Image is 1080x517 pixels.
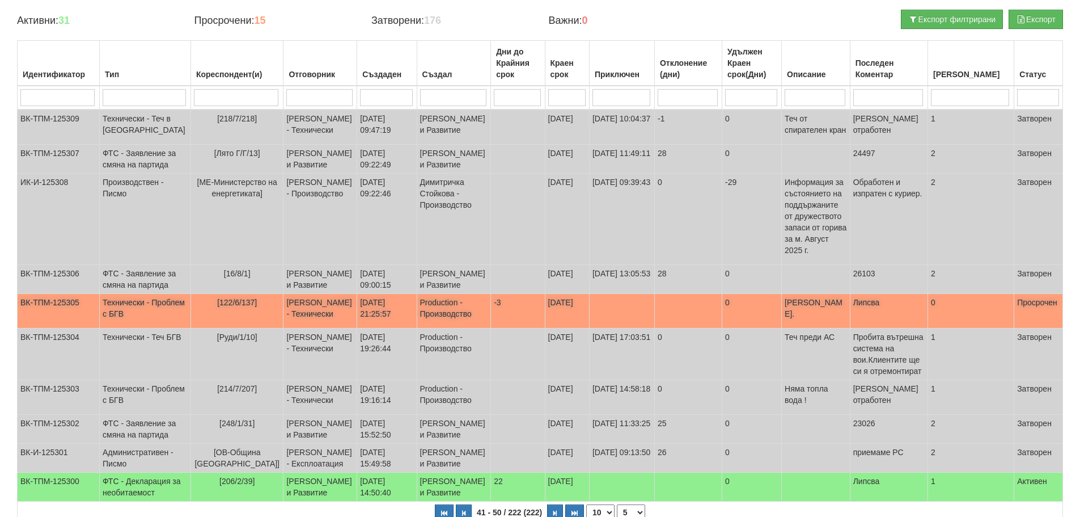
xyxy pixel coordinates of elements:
[853,114,918,134] span: [PERSON_NAME] отработен
[548,15,708,27] h4: Важни:
[100,145,191,174] td: ФТС - Заявление за смяна на партида
[17,15,177,27] h4: Активни:
[722,145,782,174] td: 0
[254,15,265,26] b: 15
[722,110,782,145] td: 0
[722,380,782,415] td: 0
[785,331,847,343] p: Теч преди АС
[286,66,354,82] div: Отговорник
[928,145,1014,174] td: 2
[357,380,417,415] td: [DATE] 19:16:14
[357,41,417,86] th: Създаден: No sort applied, activate to apply an ascending sort
[589,329,654,380] td: [DATE] 17:03:51
[654,174,722,265] td: 0
[1014,41,1063,86] th: Статус: No sort applied, activate to apply an ascending sort
[548,55,586,82] div: Краен срок
[853,298,880,307] span: Липсва
[417,473,491,502] td: [PERSON_NAME] и Развитие
[853,149,875,158] span: 24497
[360,66,413,82] div: Създаден
[1009,10,1063,29] button: Експорт
[785,176,847,256] p: Информация за състоянието на поддържаните от дружеството запаси от горива за м. Август 2025 г.
[217,333,257,342] span: [Руди/1/10]
[20,66,96,82] div: Идентификатор
[18,444,100,473] td: ВК-И-125301
[100,444,191,473] td: Административен - Писмо
[417,444,491,473] td: [PERSON_NAME] и Развитие
[928,294,1014,329] td: 0
[589,41,654,86] th: Приключен: No sort applied, activate to apply an ascending sort
[283,473,357,502] td: [PERSON_NAME] и Развитие
[100,294,191,329] td: Технически - Проблем с БГВ
[1014,329,1063,380] td: Затворен
[58,15,70,26] b: 31
[725,44,778,82] div: Удължен Краен срок(Дни)
[283,174,357,265] td: [PERSON_NAME] - Производство
[545,41,589,86] th: Краен срок: No sort applied, activate to apply an ascending sort
[283,329,357,380] td: [PERSON_NAME] - Технически
[283,380,357,415] td: [PERSON_NAME] - Технически
[589,174,654,265] td: [DATE] 09:39:43
[582,15,588,26] b: 0
[100,110,191,145] td: Технически - Теч в [GEOGRAPHIC_DATA]
[214,149,260,158] span: [Лято Г/Г/13]
[357,294,417,329] td: [DATE] 21:25:57
[722,265,782,294] td: 0
[785,297,847,320] p: [PERSON_NAME].
[1014,110,1063,145] td: Затворен
[545,265,589,294] td: [DATE]
[1017,66,1060,82] div: Статус
[1014,174,1063,265] td: Затворен
[654,415,722,444] td: 25
[545,473,589,502] td: [DATE]
[853,448,904,457] span: приемаме РС
[928,110,1014,145] td: 1
[589,444,654,473] td: [DATE] 09:13:50
[592,66,651,82] div: Приключен
[545,415,589,444] td: [DATE]
[217,298,257,307] span: [122/6/137]
[722,41,782,86] th: Удължен Краен срок(Дни): No sort applied, activate to apply an ascending sort
[194,66,281,82] div: Кореспондент(и)
[357,473,417,502] td: [DATE] 14:50:40
[18,415,100,444] td: ВК-ТПМ-125302
[219,419,255,428] span: [248/1/31]
[654,265,722,294] td: 28
[494,298,501,307] span: -3
[371,15,531,27] h4: Затворени:
[357,110,417,145] td: [DATE] 09:47:19
[283,415,357,444] td: [PERSON_NAME] и Развитие
[18,473,100,502] td: ВК-ТПМ-125300
[928,174,1014,265] td: 2
[283,145,357,174] td: [PERSON_NAME] и Развитие
[190,41,283,86] th: Кореспондент(и): No sort applied, activate to apply an ascending sort
[357,145,417,174] td: [DATE] 09:22:49
[853,384,918,405] span: [PERSON_NAME] отработен
[217,114,257,123] span: [218/7/218]
[494,44,541,82] div: Дни до Крайния срок
[18,380,100,415] td: ВК-ТПМ-125303
[1014,473,1063,502] td: Активен
[417,110,491,145] td: [PERSON_NAME] и Развитие
[589,415,654,444] td: [DATE] 11:33:25
[722,415,782,444] td: 0
[417,265,491,294] td: [PERSON_NAME] и Развитие
[18,145,100,174] td: ВК-ТПМ-125307
[283,265,357,294] td: [PERSON_NAME] и Развитие
[782,41,850,86] th: Описание: No sort applied, activate to apply an ascending sort
[417,380,491,415] td: Production - Производство
[417,329,491,380] td: Production - Производство
[103,66,188,82] div: Тип
[357,174,417,265] td: [DATE] 09:22:46
[722,174,782,265] td: -29
[545,380,589,415] td: [DATE]
[18,110,100,145] td: ВК-ТПМ-125309
[357,415,417,444] td: [DATE] 15:52:50
[589,380,654,415] td: [DATE] 14:58:18
[928,329,1014,380] td: 1
[928,415,1014,444] td: 2
[850,41,927,86] th: Последен Коментар: No sort applied, activate to apply an ascending sort
[100,473,191,502] td: ФТС - Декларация за необитаемост
[853,419,875,428] span: 23026
[417,294,491,329] td: Production - Производство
